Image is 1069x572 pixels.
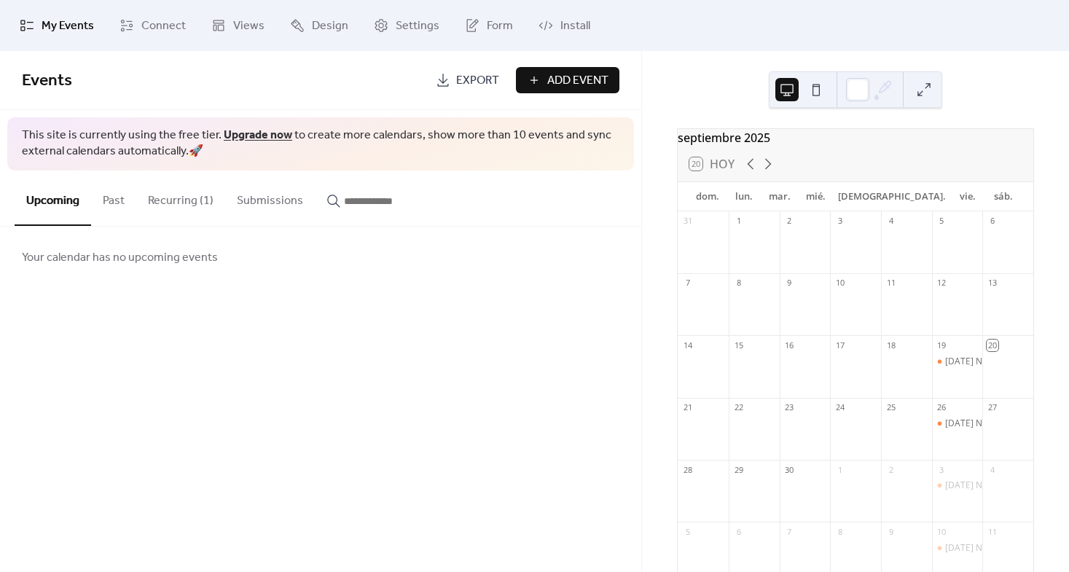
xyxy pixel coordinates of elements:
div: vie. [949,182,986,211]
span: Events [22,65,72,97]
span: Install [560,17,590,35]
div: 18 [885,340,896,350]
div: 30 [784,464,795,475]
div: 4 [987,464,998,475]
div: 4 [885,216,896,227]
div: 3 [936,464,947,475]
div: sáb. [985,182,1022,211]
div: 2 [784,216,795,227]
div: Friday Night Magic [932,418,983,430]
a: Form [454,6,524,45]
button: Submissions [225,171,315,224]
div: 12 [936,278,947,289]
div: 9 [784,278,795,289]
a: Settings [363,6,450,45]
span: My Events [42,17,94,35]
div: [DEMOGRAPHIC_DATA]. [834,182,949,211]
span: Settings [396,17,439,35]
div: [DATE] Night Magic [945,479,1025,492]
div: mié. [798,182,834,211]
div: [DATE] Night Magic [945,356,1025,368]
a: Connect [109,6,197,45]
div: 1 [834,464,845,475]
span: This site is currently using the free tier. to create more calendars, show more than 10 events an... [22,128,619,160]
div: 5 [936,216,947,227]
a: Design [279,6,359,45]
span: Views [233,17,265,35]
a: Views [200,6,275,45]
div: 10 [936,526,947,537]
div: 6 [987,216,998,227]
div: 26 [936,402,947,413]
div: Friday Night Magic [932,356,983,368]
a: Upgrade now [224,124,292,146]
span: Form [487,17,513,35]
div: 23 [784,402,795,413]
div: lun. [726,182,762,211]
div: 15 [733,340,744,350]
div: [DATE] Night Magic [945,542,1025,555]
div: 28 [682,464,693,475]
span: Export [456,72,499,90]
div: 13 [987,278,998,289]
div: 11 [885,278,896,289]
a: Install [528,6,601,45]
span: Add Event [547,72,608,90]
div: 8 [834,526,845,537]
div: 6 [733,526,744,537]
button: Add Event [516,67,619,93]
div: 9 [885,526,896,537]
span: Design [312,17,348,35]
button: Recurring (1) [136,171,225,224]
div: 17 [834,340,845,350]
div: 5 [682,526,693,537]
div: 29 [733,464,744,475]
div: mar. [761,182,798,211]
div: Friday Night Magic [932,542,983,555]
span: Connect [141,17,186,35]
div: 25 [885,402,896,413]
div: 8 [733,278,744,289]
div: 31 [682,216,693,227]
div: 14 [682,340,693,350]
a: My Events [9,6,105,45]
div: [DATE] Night Magic [945,418,1025,430]
div: 1 [733,216,744,227]
a: Export [425,67,510,93]
span: Your calendar has no upcoming events [22,249,218,267]
div: 10 [834,278,845,289]
div: 3 [834,216,845,227]
button: Upcoming [15,171,91,226]
div: 27 [987,402,998,413]
div: 21 [682,402,693,413]
div: dom. [689,182,726,211]
div: Friday Night Magic [932,479,983,492]
div: 11 [987,526,998,537]
div: 7 [784,526,795,537]
div: 16 [784,340,795,350]
div: septiembre 2025 [678,129,1033,146]
div: 7 [682,278,693,289]
button: Past [91,171,136,224]
div: 24 [834,402,845,413]
div: 22 [733,402,744,413]
div: 20 [987,340,998,350]
div: 19 [936,340,947,350]
div: 2 [885,464,896,475]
